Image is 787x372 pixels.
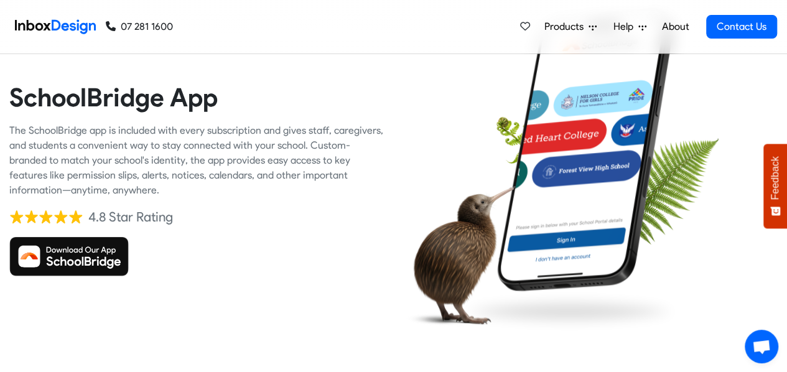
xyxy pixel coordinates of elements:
[608,14,651,39] a: Help
[745,330,778,363] div: Open chat
[658,14,692,39] a: About
[403,182,516,332] img: kiwi_bird.png
[706,15,777,39] a: Contact Us
[485,6,686,292] img: phone.png
[106,19,173,34] a: 07 281 1600
[456,287,682,335] img: shadow.png
[9,123,384,198] div: The SchoolBridge app is included with every subscription and gives staff, caregivers, and student...
[544,19,589,34] span: Products
[613,19,638,34] span: Help
[763,144,787,228] button: Feedback - Show survey
[770,156,781,200] span: Feedback
[9,236,129,276] img: Download SchoolBridge App
[9,81,384,113] heading: SchoolBridge App
[88,208,173,226] div: 4.8 Star Rating
[539,14,602,39] a: Products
